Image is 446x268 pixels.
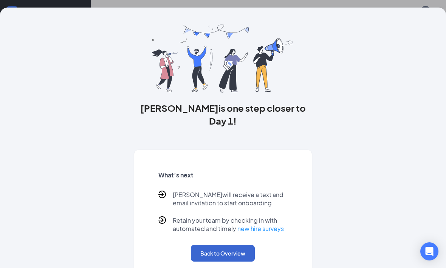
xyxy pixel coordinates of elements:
[191,245,255,262] button: Back to Overview
[173,216,287,233] p: Retain your team by checking in with automated and timely
[158,171,287,179] h5: What’s next
[134,102,311,127] h3: [PERSON_NAME] is one step closer to Day 1!
[420,242,438,260] div: Open Intercom Messenger
[173,191,287,207] p: [PERSON_NAME] will receive a text and email invitation to start onboarding
[152,25,294,92] img: you are all set
[237,225,284,233] a: new hire surveys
